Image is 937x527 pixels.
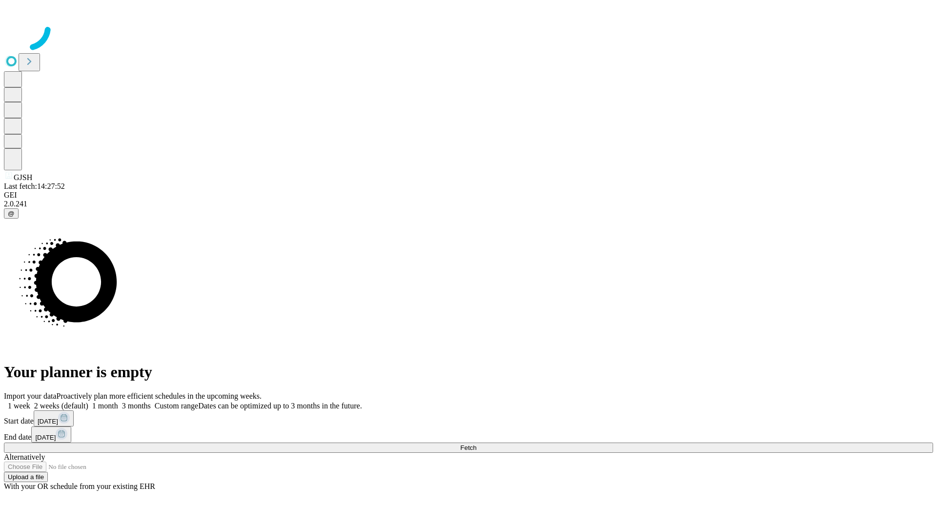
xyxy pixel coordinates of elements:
[34,402,88,410] span: 2 weeks (default)
[4,392,57,400] span: Import your data
[4,472,48,482] button: Upload a file
[4,443,933,453] button: Fetch
[57,392,262,400] span: Proactively plan more efficient schedules in the upcoming weeks.
[92,402,118,410] span: 1 month
[4,191,933,200] div: GEI
[8,210,15,217] span: @
[122,402,151,410] span: 3 months
[4,482,155,490] span: With your OR schedule from your existing EHR
[198,402,362,410] span: Dates can be optimized up to 3 months in the future.
[460,444,476,451] span: Fetch
[4,182,65,190] span: Last fetch: 14:27:52
[31,426,71,443] button: [DATE]
[4,363,933,381] h1: Your planner is empty
[4,410,933,426] div: Start date
[4,200,933,208] div: 2.0.241
[4,453,45,461] span: Alternatively
[4,208,19,219] button: @
[35,434,56,441] span: [DATE]
[4,426,933,443] div: End date
[34,410,74,426] button: [DATE]
[14,173,32,182] span: GJSH
[38,418,58,425] span: [DATE]
[8,402,30,410] span: 1 week
[155,402,198,410] span: Custom range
